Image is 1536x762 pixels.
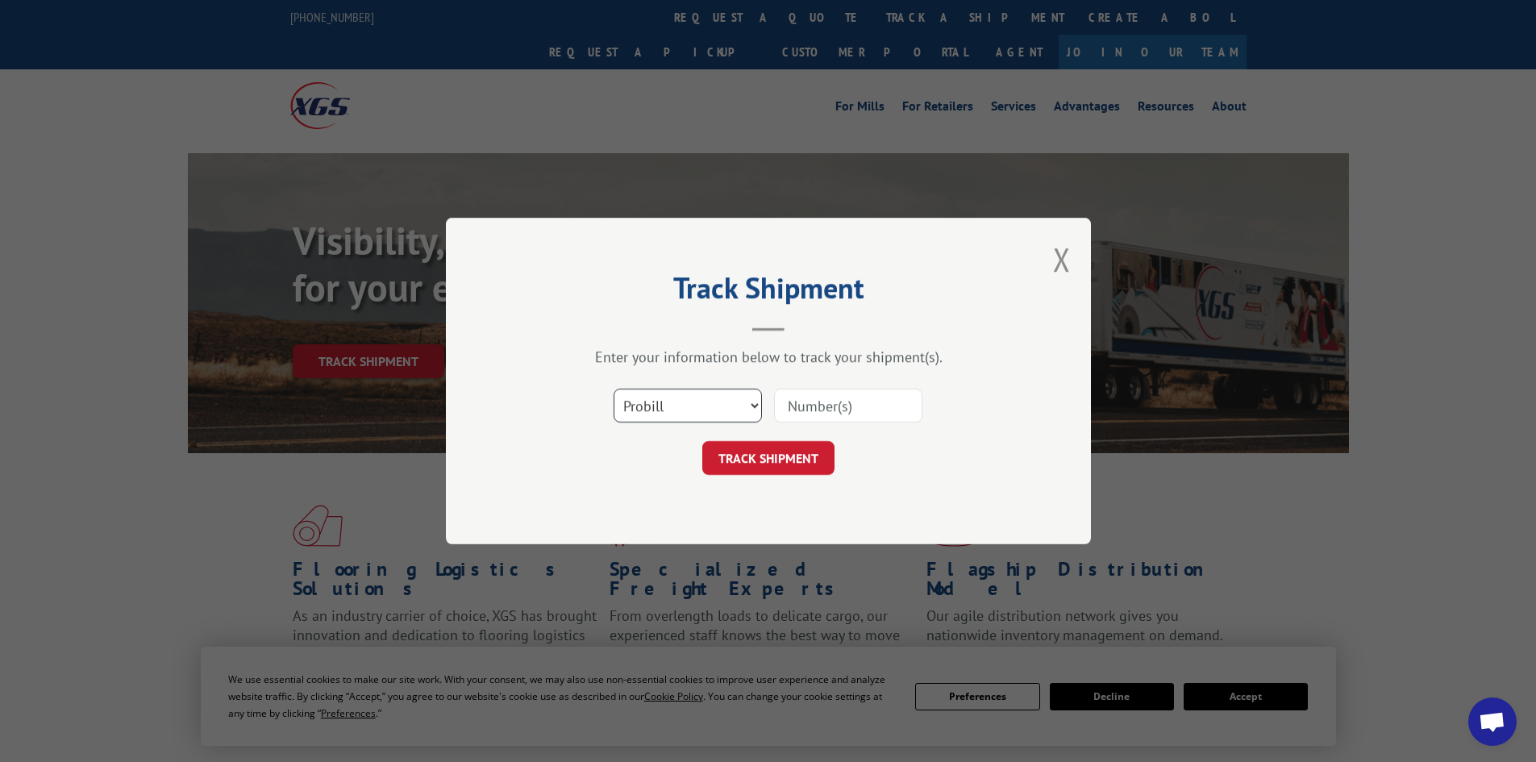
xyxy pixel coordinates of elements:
input: Number(s) [774,389,922,423]
button: TRACK SHIPMENT [702,441,835,475]
div: Open chat [1468,697,1517,746]
h2: Track Shipment [527,277,1010,307]
button: Close modal [1053,238,1071,281]
div: Enter your information below to track your shipment(s). [527,348,1010,366]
